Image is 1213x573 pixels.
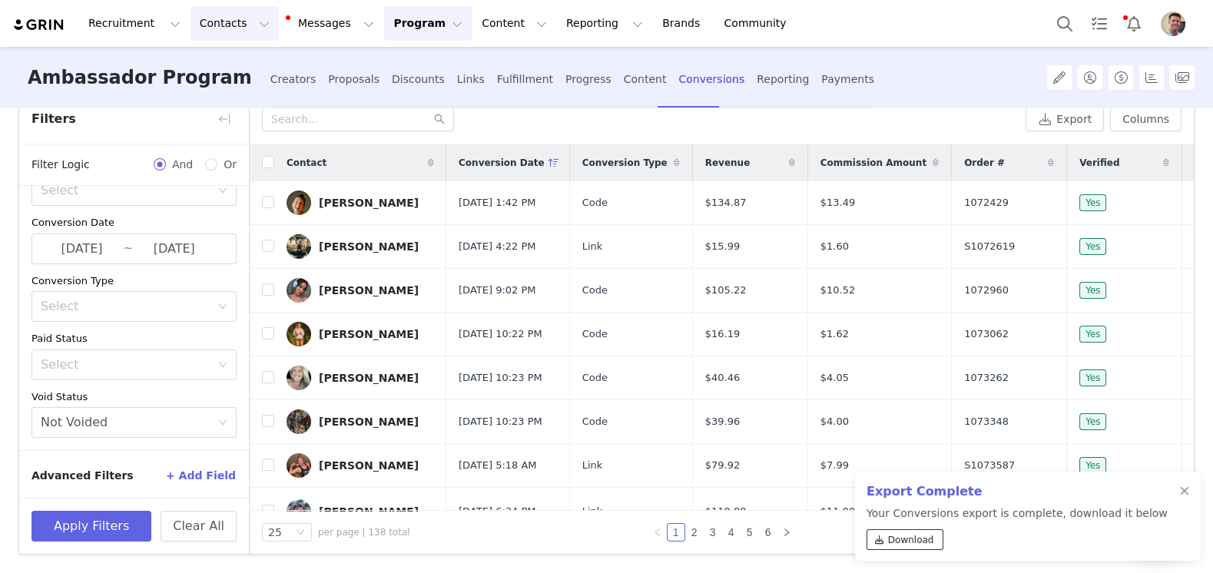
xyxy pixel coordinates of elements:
li: Next Page [777,523,796,542]
button: Messages [280,6,383,41]
a: 2 [686,524,703,541]
h3: Ambassador Program [28,47,252,109]
span: Contact [287,156,326,170]
img: grin logo [12,18,66,32]
button: Apply Filters [31,511,151,542]
div: [PERSON_NAME] [319,459,419,472]
span: $10.52 [820,283,856,298]
a: 3 [704,524,721,541]
img: 6bc2f1e1-25c5-4049-89bb-33a2b3b0d49e.jpg [287,190,311,215]
a: [PERSON_NAME] [287,366,434,390]
a: [PERSON_NAME] [287,234,434,259]
span: Code [582,326,608,342]
span: Code [582,414,608,429]
li: 2 [685,523,704,542]
button: + Add Field [165,463,237,488]
button: Search [1048,6,1082,41]
a: Download [867,529,943,550]
span: $105.22 [705,283,747,298]
img: 4d1a9cfa-d0ed-4310-9c0d-f8fab0f6252b.jpg [287,366,311,390]
span: Link [582,504,603,519]
li: 6 [759,523,777,542]
span: Commission Amount [820,156,926,170]
span: Yes [1079,413,1106,430]
span: Yes [1079,238,1106,255]
span: [DATE] 5:18 AM [459,458,537,473]
div: Proposals [328,59,379,100]
div: Conversions [678,59,744,100]
span: [DATE] 9:02 PM [459,283,535,298]
h2: Export Complete [867,482,1168,501]
img: 4e342378-e8eb-404b-97a5-129c83d34037.jpg [287,499,311,524]
a: 1 [668,524,684,541]
input: Search... [262,107,454,131]
i: icon: right [782,528,791,537]
div: Fulfillment [497,59,553,100]
button: Program [384,6,472,41]
div: Creators [270,59,317,100]
span: 1072429 [964,195,1009,210]
i: icon: down [218,360,227,371]
div: Not Voided [41,408,108,437]
div: Paid Status [31,331,237,346]
li: 5 [741,523,759,542]
span: $1.62 [820,326,849,342]
div: Select [41,357,210,373]
img: f93cf443-2ac6-45e5-a614-668e7ee20b07.jpg [287,453,311,478]
i: icon: down [296,528,305,538]
div: Conversion Date [31,215,237,230]
span: [DATE] 4:22 PM [459,239,535,254]
span: S1073587 [964,458,1015,473]
img: f26adcfc-ed38-48c8-93b5-932942b36623.jpeg [1161,12,1185,36]
span: Download [888,533,934,547]
a: 6 [760,524,777,541]
a: 5 [741,524,758,541]
p: Your Conversions export is complete, download it below [867,505,1168,556]
li: Previous Page [648,523,667,542]
span: Verified [1079,156,1119,170]
button: Recruitment [79,6,190,41]
span: $13.49 [820,195,856,210]
span: [DATE] 6:34 PM [459,504,535,519]
button: Reporting [557,6,652,41]
span: $1.60 [820,239,849,254]
a: [PERSON_NAME] [287,322,434,346]
span: Yes [1079,282,1106,299]
button: Profile [1152,12,1201,36]
span: $4.05 [820,370,849,386]
span: $40.46 [705,370,741,386]
span: 1073062 [964,326,1009,342]
div: [PERSON_NAME] [319,284,419,296]
span: Revenue [705,156,751,170]
a: 4 [723,524,740,541]
a: Brands [653,6,714,41]
span: $15.99 [705,239,741,254]
span: Code [582,283,608,298]
span: Yes [1079,369,1106,386]
span: And [166,157,199,173]
button: Notifications [1117,6,1151,41]
img: 74c22e27-6ff4-40f7-a69c-974988dc2111.jpg [287,234,311,259]
span: Conversion Date [459,156,545,170]
div: [PERSON_NAME] [319,328,419,340]
div: Void Status [31,389,237,405]
span: $7.99 [820,458,849,473]
div: Select [41,183,210,198]
span: [DATE] 10:23 PM [459,414,542,429]
div: 25 [268,524,282,541]
span: [DATE] 10:22 PM [459,326,542,342]
span: Yes [1079,194,1106,211]
a: [PERSON_NAME] [287,499,434,524]
span: Conversion Type [582,156,668,170]
img: 292e06b7-0792-4a5d-9111-50f4dfc8d840--s.jpg [287,278,311,303]
div: Discounts [392,59,445,100]
li: 1 [667,523,685,542]
a: [PERSON_NAME] [287,190,434,215]
i: icon: down [218,302,227,313]
span: Filter Logic [31,157,90,173]
span: Order # [964,156,1005,170]
div: [PERSON_NAME] [319,197,419,209]
span: $11.99 [820,504,856,519]
span: Link [582,458,603,473]
button: Export [1026,107,1104,131]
